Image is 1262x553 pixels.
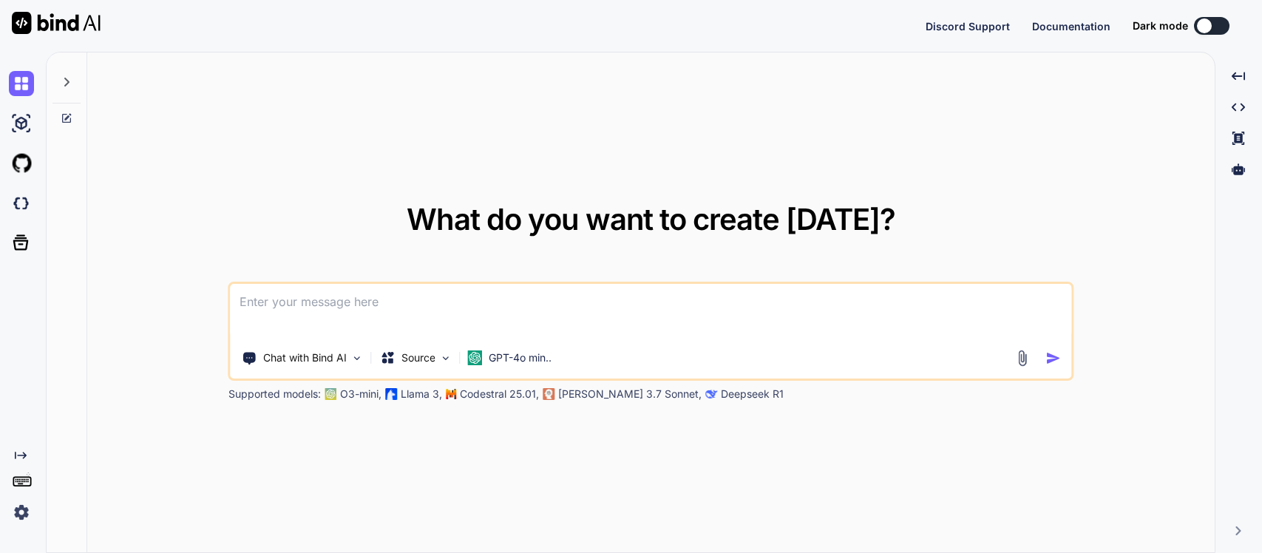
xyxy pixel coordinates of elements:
p: Chat with Bind AI [263,350,347,365]
span: Documentation [1032,20,1110,33]
img: ai-studio [9,111,34,136]
p: [PERSON_NAME] 3.7 Sonnet, [558,387,702,401]
span: Discord Support [926,20,1010,33]
img: GPT-4o mini [468,350,483,365]
img: settings [9,500,34,525]
p: Source [401,350,435,365]
p: Supported models: [228,387,321,401]
p: O3-mini, [340,387,381,401]
p: GPT-4o min.. [489,350,552,365]
img: Pick Tools [351,352,364,364]
p: Llama 3, [401,387,442,401]
img: GPT-4 [325,388,337,400]
span: What do you want to create [DATE]? [407,201,895,237]
img: claude [706,388,718,400]
img: icon [1045,350,1061,366]
img: darkCloudIdeIcon [9,191,34,216]
span: Dark mode [1133,18,1188,33]
img: attachment [1014,350,1031,367]
p: Codestral 25.01, [460,387,539,401]
img: Bind AI [12,12,101,34]
img: chat [9,71,34,96]
img: Pick Models [440,352,452,364]
button: Discord Support [926,18,1010,34]
img: claude [543,388,555,400]
p: Deepseek R1 [721,387,784,401]
img: githubLight [9,151,34,176]
img: Mistral-AI [447,389,457,399]
button: Documentation [1032,18,1110,34]
img: Llama2 [386,388,398,400]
